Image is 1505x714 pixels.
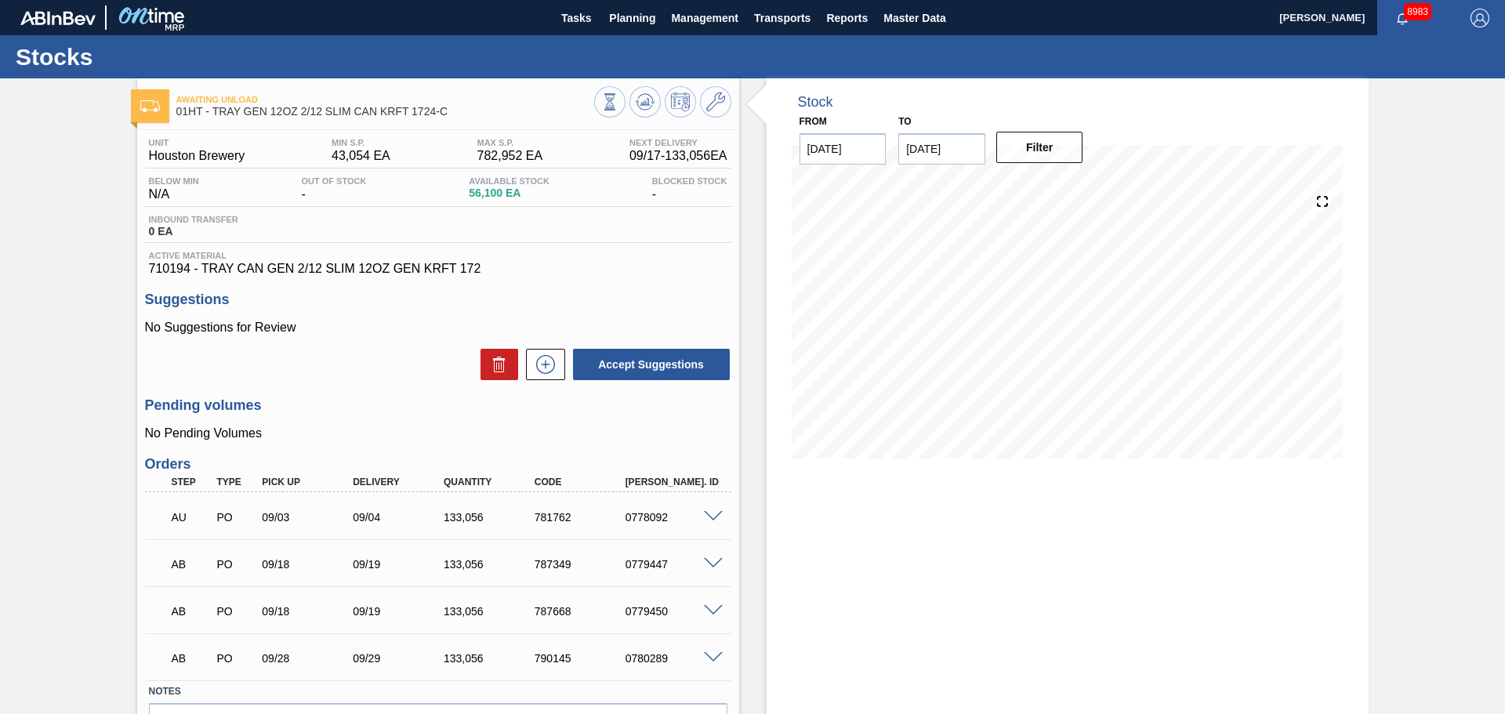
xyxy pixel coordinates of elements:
div: Purchase order [212,558,259,571]
p: AB [172,652,211,665]
span: 43,054 EA [332,149,390,163]
button: Filter [996,132,1083,163]
span: Transports [754,9,811,27]
div: 09/19/2025 [349,605,451,618]
div: Awaiting Billing [168,594,215,629]
h3: Suggestions [145,292,731,308]
div: 0780289 [622,652,723,665]
span: MAX S.P. [477,138,543,147]
span: Reports [826,9,868,27]
span: 782,952 EA [477,149,543,163]
div: 09/03/2025 [258,511,360,524]
div: 0779447 [622,558,723,571]
div: Purchase order [212,605,259,618]
div: 787349 [531,558,633,571]
div: [PERSON_NAME]. ID [622,477,723,487]
span: Available Stock [469,176,549,186]
span: Unit [149,138,245,147]
span: 09/17 - 133,056 EA [629,149,727,163]
span: Master Data [883,9,945,27]
span: Tasks [559,9,593,27]
div: Delivery [349,477,451,487]
button: Update Chart [629,86,661,118]
input: mm/dd/yyyy [898,133,985,165]
div: 787668 [531,605,633,618]
div: 133,056 [440,558,542,571]
span: Awaiting Unload [176,95,594,104]
div: N/A [145,176,203,201]
span: 0 EA [149,226,238,237]
div: 09/28/2025 [258,652,360,665]
span: Management [671,9,738,27]
span: Blocked Stock [652,176,727,186]
h3: Pending volumes [145,397,731,414]
div: 09/18/2025 [258,558,360,571]
div: Awaiting Billing [168,641,215,676]
p: AU [172,511,211,524]
p: AB [172,558,211,571]
span: 710194 - TRAY CAN GEN 2/12 SLIM 12OZ GEN KRFT 172 [149,262,727,276]
h3: Orders [145,456,731,473]
button: Accept Suggestions [573,349,730,380]
div: 09/19/2025 [349,558,451,571]
span: Houston Brewery [149,149,245,163]
div: 09/29/2025 [349,652,451,665]
img: TNhmsLtSVTkK8tSr43FrP2fwEKptu5GPRR3wAAAABJRU5ErkJggg== [20,11,96,25]
button: Notifications [1377,7,1427,29]
div: Delete Suggestions [473,349,518,380]
label: Notes [149,680,727,703]
span: Next Delivery [629,138,727,147]
span: Inbound Transfer [149,215,238,224]
span: 56,100 EA [469,187,549,199]
span: Below Min [149,176,199,186]
div: 781762 [531,511,633,524]
button: Go to Master Data / General [700,86,731,118]
p: No Suggestions for Review [145,321,731,335]
img: Logout [1471,9,1489,27]
div: Awaiting Unload [168,500,215,535]
label: to [898,116,911,127]
span: 01HT - TRAY GEN 12OZ 2/12 SLIM CAN KRFT 1724-C [176,106,594,118]
div: - [648,176,731,201]
div: 790145 [531,652,633,665]
div: 0778092 [622,511,723,524]
span: MIN S.P. [332,138,390,147]
h1: Stocks [16,48,294,66]
button: Schedule Inventory [665,86,696,118]
button: Stocks Overview [594,86,626,118]
p: AB [172,605,211,618]
div: Awaiting Billing [168,547,215,582]
span: Active Material [149,251,727,260]
div: 133,056 [440,652,542,665]
div: 133,056 [440,511,542,524]
img: Ícone [140,100,160,112]
div: Step [168,477,215,487]
div: 133,056 [440,605,542,618]
p: No Pending Volumes [145,426,731,440]
div: - [298,176,371,201]
span: Out Of Stock [302,176,367,186]
div: Purchase order [212,652,259,665]
div: 09/04/2025 [349,511,451,524]
label: From [800,116,827,127]
div: Code [531,477,633,487]
div: Quantity [440,477,542,487]
div: Pick up [258,477,360,487]
div: Accept Suggestions [565,347,731,382]
div: 0779450 [622,605,723,618]
div: New suggestion [518,349,565,380]
span: Planning [609,9,655,27]
div: Stock [798,94,833,111]
div: 09/18/2025 [258,605,360,618]
input: mm/dd/yyyy [800,133,887,165]
div: Purchase order [212,511,259,524]
span: 8983 [1404,3,1431,20]
div: Type [212,477,259,487]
